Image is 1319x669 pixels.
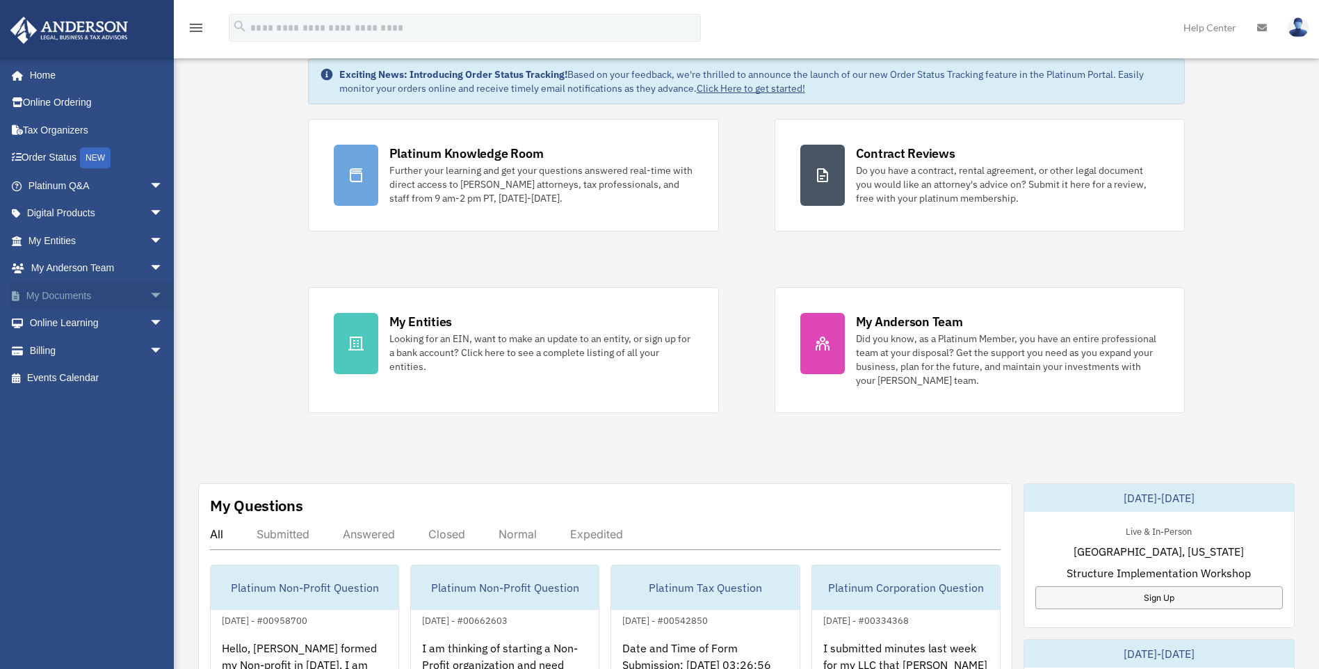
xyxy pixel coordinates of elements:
a: Platinum Q&Aarrow_drop_down [10,172,184,200]
i: menu [188,19,204,36]
div: Live & In-Person [1115,523,1203,538]
div: [DATE]-[DATE] [1024,640,1294,668]
span: arrow_drop_down [149,309,177,338]
div: [DATE] - #00958700 [211,612,318,627]
a: Home [10,61,177,89]
a: Click Here to get started! [697,82,805,95]
a: Digital Productsarrow_drop_down [10,200,184,227]
a: Tax Organizers [10,116,184,144]
div: Platinum Non-Profit Question [411,565,599,610]
a: Online Ordering [10,89,184,117]
div: Contract Reviews [856,145,955,162]
a: Contract Reviews Do you have a contract, rental agreement, or other legal document you would like... [775,119,1186,232]
div: [DATE] - #00542850 [611,612,719,627]
a: My Anderson Teamarrow_drop_down [10,255,184,282]
div: Submitted [257,527,309,541]
div: Platinum Corporation Question [812,565,1000,610]
div: My Questions [210,495,303,516]
a: Events Calendar [10,364,184,392]
span: arrow_drop_down [149,227,177,255]
div: [DATE] - #00334368 [812,612,920,627]
div: Expedited [570,527,623,541]
span: arrow_drop_down [149,337,177,365]
span: arrow_drop_down [149,282,177,310]
div: Further your learning and get your questions answered real-time with direct access to [PERSON_NAM... [389,163,693,205]
div: All [210,527,223,541]
span: arrow_drop_down [149,200,177,228]
img: User Pic [1288,17,1309,38]
div: Closed [428,527,465,541]
i: search [232,19,248,34]
a: Order StatusNEW [10,144,184,172]
div: Platinum Non-Profit Question [211,565,398,610]
span: Structure Implementation Workshop [1067,565,1251,581]
span: arrow_drop_down [149,172,177,200]
a: My Entities Looking for an EIN, want to make an update to an entity, or sign up for a bank accoun... [308,287,719,413]
a: Online Learningarrow_drop_down [10,309,184,337]
div: [DATE]-[DATE] [1024,484,1294,512]
a: Sign Up [1035,586,1283,609]
div: Platinum Tax Question [611,565,799,610]
div: Platinum Knowledge Room [389,145,544,162]
a: Platinum Knowledge Room Further your learning and get your questions answered real-time with dire... [308,119,719,232]
div: Looking for an EIN, want to make an update to an entity, or sign up for a bank account? Click her... [389,332,693,373]
div: Answered [343,527,395,541]
div: NEW [80,147,111,168]
a: menu [188,24,204,36]
a: My Entitiesarrow_drop_down [10,227,184,255]
span: [GEOGRAPHIC_DATA], [US_STATE] [1074,543,1244,560]
div: Did you know, as a Platinum Member, you have an entire professional team at your disposal? Get th... [856,332,1160,387]
span: arrow_drop_down [149,255,177,283]
div: My Anderson Team [856,313,963,330]
div: My Entities [389,313,452,330]
a: My Documentsarrow_drop_down [10,282,184,309]
a: Billingarrow_drop_down [10,337,184,364]
a: My Anderson Team Did you know, as a Platinum Member, you have an entire professional team at your... [775,287,1186,413]
div: Normal [499,527,537,541]
strong: Exciting News: Introducing Order Status Tracking! [339,68,567,81]
img: Anderson Advisors Platinum Portal [6,17,132,44]
div: [DATE] - #00662603 [411,612,519,627]
div: Based on your feedback, we're thrilled to announce the launch of our new Order Status Tracking fe... [339,67,1174,95]
div: Do you have a contract, rental agreement, or other legal document you would like an attorney's ad... [856,163,1160,205]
